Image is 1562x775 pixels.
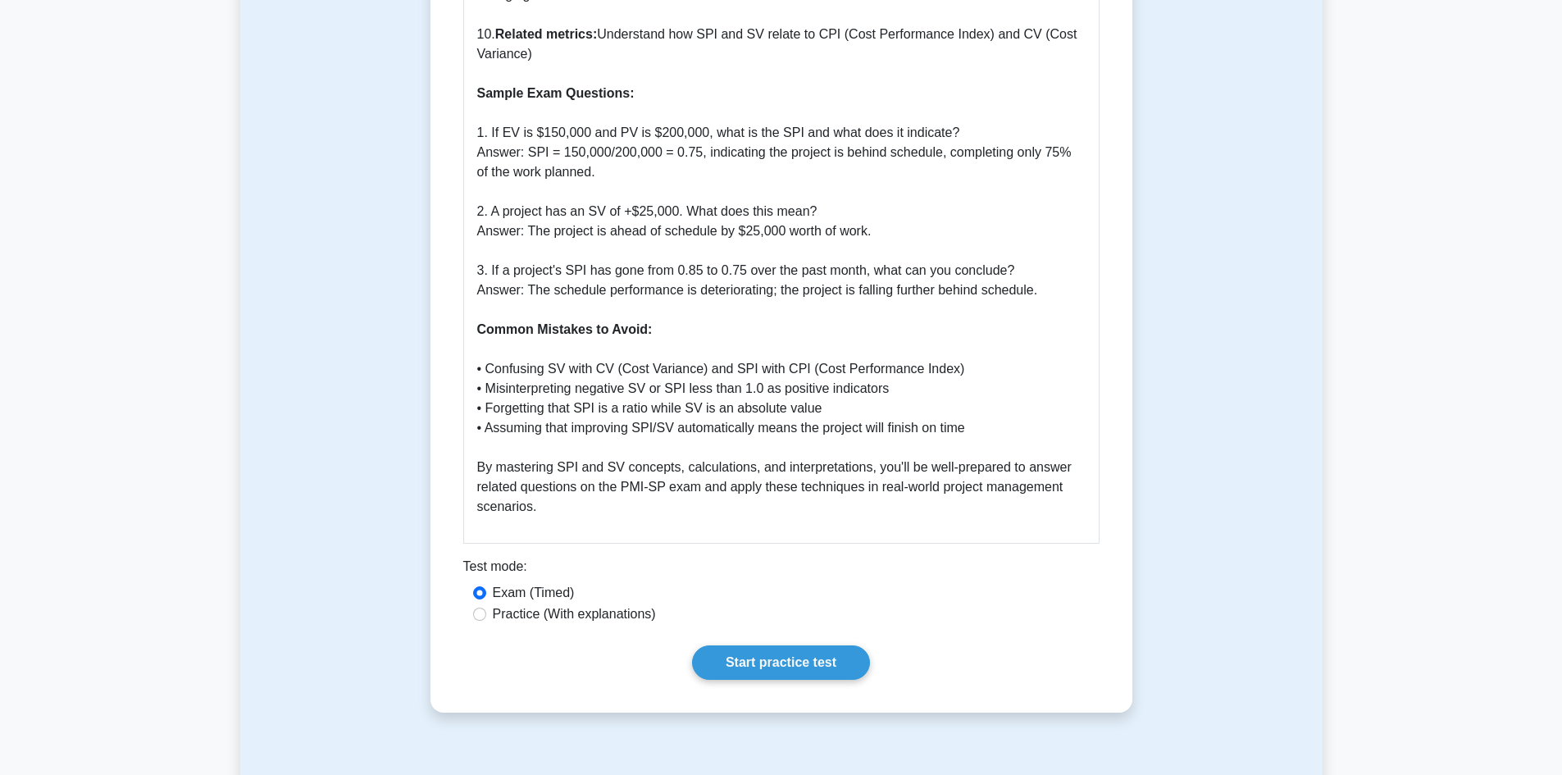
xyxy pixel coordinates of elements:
[493,583,575,603] label: Exam (Timed)
[477,322,653,336] b: Common Mistakes to Avoid:
[463,557,1100,583] div: Test mode:
[477,86,635,100] b: Sample Exam Questions:
[493,604,656,624] label: Practice (With explanations)
[692,645,870,680] a: Start practice test
[495,27,598,41] b: Related metrics:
